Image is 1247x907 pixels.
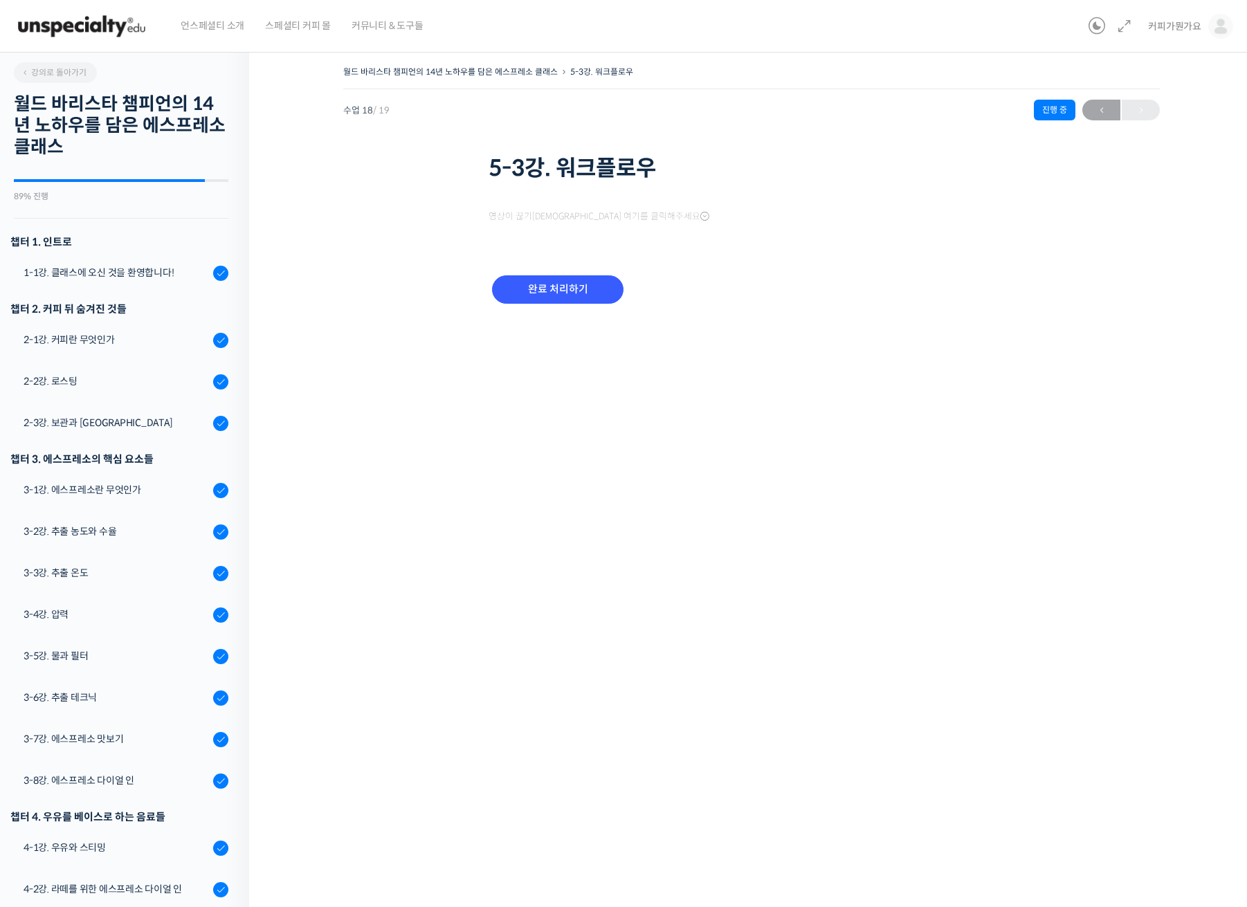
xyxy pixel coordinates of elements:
h2: 월드 바리스타 챔피언의 14년 노하우를 담은 에스프레소 클래스 [14,93,228,158]
span: 커피가뭔가요 [1148,20,1201,33]
div: 3-1강. 에스프레소란 무엇인가 [24,482,209,497]
a: 5-3강. 워크플로우 [570,66,633,77]
span: 강의로 돌아가기 [21,67,87,77]
div: 챕터 3. 에스프레소의 핵심 요소들 [10,450,228,468]
div: 3-2강. 추출 농도와 수율 [24,524,209,539]
div: 3-8강. 에스프레소 다이얼 인 [24,773,209,788]
a: 강의로 돌아가기 [14,62,97,83]
div: 3-3강. 추출 온도 [24,565,209,580]
a: 월드 바리스타 챔피언의 14년 노하우를 담은 에스프레소 클래스 [343,66,558,77]
div: 진행 중 [1034,100,1075,120]
div: 4-2강. 라떼를 위한 에스프레소 다이얼 인 [24,881,209,897]
div: 3-5강. 물과 필터 [24,648,209,663]
div: 4-1강. 우유와 스티밍 [24,840,209,855]
h1: 5-3강. 워크플로우 [489,155,1014,181]
div: 3-7강. 에스프레소 맛보기 [24,731,209,746]
span: 수업 18 [343,106,390,115]
a: ←이전 [1082,100,1120,120]
span: / 19 [373,104,390,116]
span: 영상이 끊기[DEMOGRAPHIC_DATA] 여기를 클릭해주세요 [489,211,709,222]
div: 2-2강. 로스팅 [24,374,209,389]
div: 2-3강. 보관과 [GEOGRAPHIC_DATA] [24,415,209,430]
div: 챕터 2. 커피 뒤 숨겨진 것들 [10,300,228,318]
input: 완료 처리하기 [492,275,623,304]
div: 3-6강. 추출 테크닉 [24,690,209,705]
div: 3-4강. 압력 [24,607,209,622]
h3: 챕터 1. 인트로 [10,232,228,251]
div: 챕터 4. 우유를 베이스로 하는 음료들 [10,807,228,826]
div: 89% 진행 [14,192,228,201]
div: 1-1강. 클래스에 오신 것을 환영합니다! [24,265,209,280]
span: ← [1082,101,1120,120]
div: 2-1강. 커피란 무엇인가 [24,332,209,347]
